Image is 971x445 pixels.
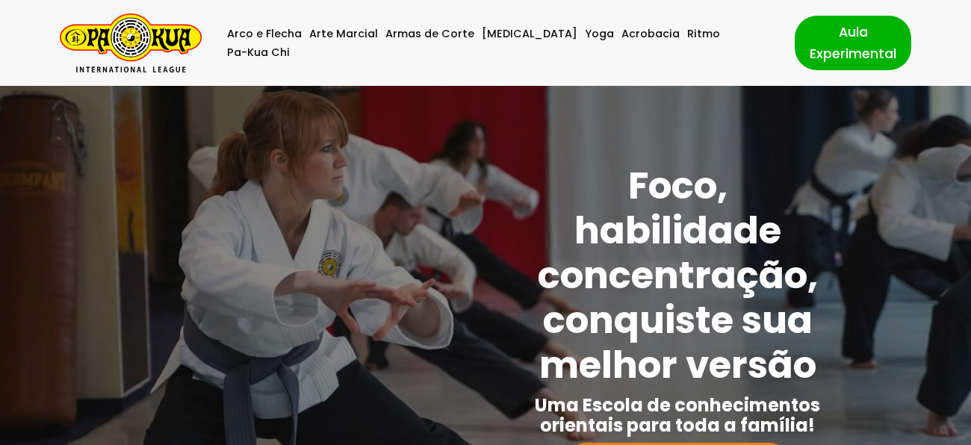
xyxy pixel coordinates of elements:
a: Arte Marcial [309,25,378,43]
strong: Uma Escola de conhecimentos orientais para toda a família! [535,393,820,438]
a: Arco e Flecha [227,25,302,43]
strong: Foco, habilidade concentração, conquiste sua melhor versão [538,159,818,391]
a: Pa-Kua Chi [227,43,290,62]
a: Yoga [585,25,614,43]
a: [MEDICAL_DATA] [482,25,577,43]
a: Pa-Kua Brasil Uma Escola de conhecimentos orientais para toda a família. Foco, habilidade concent... [60,13,202,72]
a: Aula Experimental [795,16,911,69]
a: Acrobacia [621,25,680,43]
div: Menu primário [224,25,772,62]
a: Ritmo [687,25,720,43]
a: Armas de Corte [385,25,474,43]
